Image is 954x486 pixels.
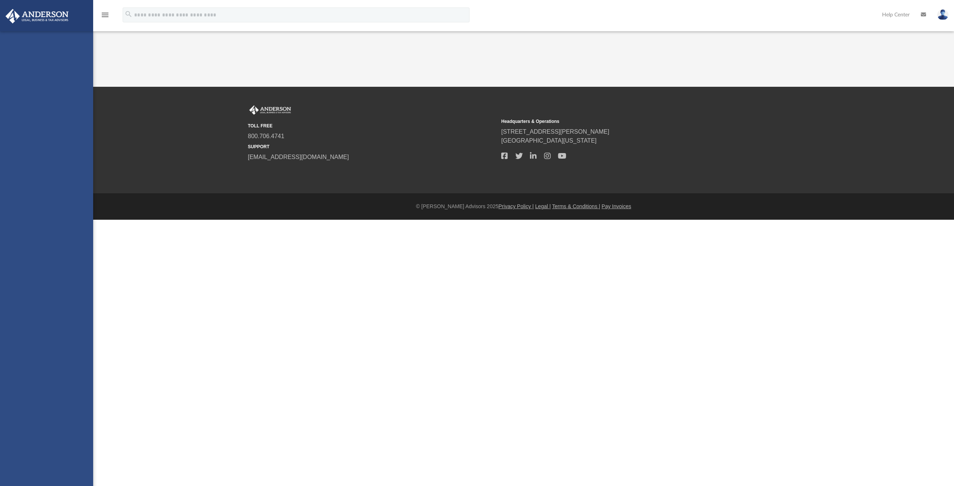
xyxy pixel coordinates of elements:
img: Anderson Advisors Platinum Portal [3,9,71,23]
a: Legal | [535,203,551,209]
a: [STREET_ADDRESS][PERSON_NAME] [501,128,609,135]
img: Anderson Advisors Platinum Portal [248,105,293,115]
a: menu [101,14,110,19]
a: 800.706.4741 [248,133,284,139]
a: [GEOGRAPHIC_DATA][US_STATE] [501,137,597,144]
i: menu [101,10,110,19]
i: search [124,10,133,18]
a: [EMAIL_ADDRESS][DOMAIN_NAME] [248,154,349,160]
small: TOLL FREE [248,123,496,129]
small: SUPPORT [248,143,496,150]
a: Privacy Policy | [499,203,534,209]
a: Pay Invoices [601,203,631,209]
a: Terms & Conditions | [552,203,600,209]
small: Headquarters & Operations [501,118,749,125]
img: User Pic [937,9,948,20]
div: © [PERSON_NAME] Advisors 2025 [93,203,954,210]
